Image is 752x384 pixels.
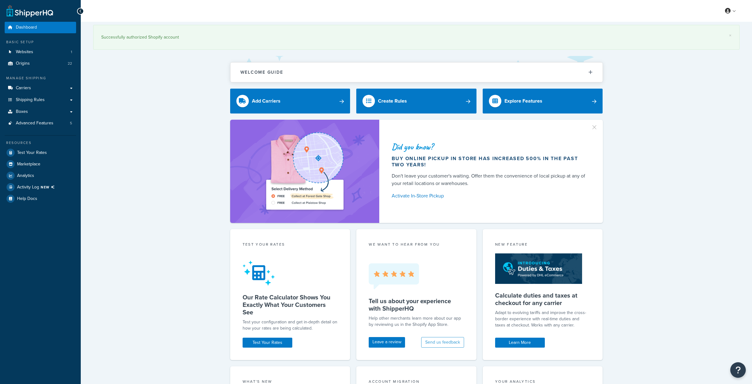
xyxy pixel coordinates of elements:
li: [object Object] [5,182,76,193]
span: Analytics [17,173,34,178]
span: Dashboard [16,25,37,30]
span: Help Docs [17,196,37,201]
a: Advanced Features5 [5,118,76,129]
span: Activity Log [17,183,57,191]
a: × [729,33,731,38]
a: Analytics [5,170,76,181]
button: Welcome Guide [230,62,603,82]
a: Marketplace [5,159,76,170]
a: Websites1 [5,46,76,58]
div: Don't leave your customer's waiting. Offer them the convenience of local pickup at any of your re... [392,172,588,187]
div: Test your rates [243,242,338,249]
li: Origins [5,58,76,69]
li: Websites [5,46,76,58]
span: Advanced Features [16,121,53,126]
span: 22 [68,61,72,66]
div: Add Carriers [252,97,280,105]
p: Help other merchants learn more about our app by reviewing us in the Shopify App Store. [369,315,464,328]
p: we want to hear from you [369,242,464,247]
div: Did you know? [392,142,588,151]
h5: Our Rate Calculator Shows You Exactly What Your Customers See [243,294,338,316]
li: Advanced Features [5,118,76,129]
a: Learn More [495,338,545,348]
a: Explore Features [483,89,603,113]
span: Test Your Rates [17,150,47,155]
span: Carriers [16,86,31,91]
button: Send us feedback [421,337,464,348]
h2: Welcome Guide [240,70,283,75]
div: New Feature [495,242,590,249]
span: 5 [70,121,72,126]
div: Explore Features [504,97,542,105]
span: Shipping Rules [16,97,45,103]
div: Buy online pickup in store has increased 500% in the past two years! [392,155,588,168]
span: Marketplace [17,162,40,167]
a: Shipping Rules [5,94,76,106]
div: Resources [5,140,76,146]
div: Basic Setup [5,39,76,45]
div: Successfully authorized Shopify account [101,33,731,42]
span: Origins [16,61,30,66]
span: Websites [16,49,33,55]
a: Test Your Rates [5,147,76,158]
a: Boxes [5,106,76,118]
a: Activate In-Store Pickup [392,192,588,200]
p: Adapt to evolving tariffs and improve the cross-border experience with real-time duties and taxes... [495,310,590,328]
h5: Calculate duties and taxes at checkout for any carrier [495,292,590,307]
div: Create Rules [378,97,407,105]
span: NEW [41,185,57,190]
button: Open Resource Center [730,362,746,378]
a: Test Your Rates [243,338,292,348]
a: Dashboard [5,22,76,33]
a: Activity LogNEW [5,182,76,193]
a: Leave a review [369,337,405,348]
span: 1 [71,49,72,55]
a: Create Rules [356,89,476,113]
a: Help Docs [5,193,76,204]
a: Add Carriers [230,89,350,113]
a: Origins22 [5,58,76,69]
img: ad-shirt-map-b0359fc47e01cab431d101c4b569394f6a03f54285957d908178d52f29eb9668.png [248,129,361,214]
a: Carriers [5,82,76,94]
div: Test your configuration and get in-depth detail on how your rates are being calculated. [243,319,338,331]
div: Manage Shipping [5,76,76,81]
h5: Tell us about your experience with ShipperHQ [369,297,464,312]
span: Boxes [16,109,28,114]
